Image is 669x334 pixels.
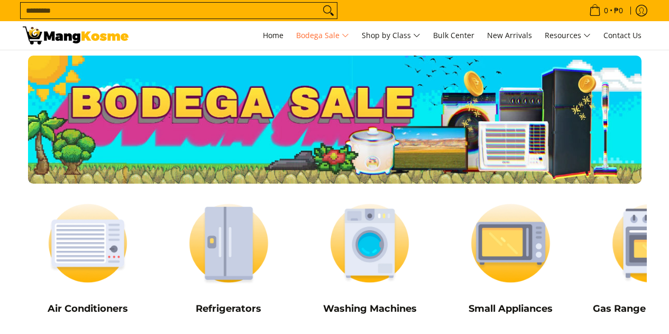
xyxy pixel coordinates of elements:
img: Refrigerators [163,194,294,292]
span: 0 [602,7,610,14]
a: Home [258,21,289,50]
span: Shop by Class [362,29,420,42]
a: Bodega Sale [291,21,354,50]
a: Contact Us [598,21,647,50]
span: Resources [545,29,591,42]
a: Washing Machines Washing Machines [305,194,435,322]
span: Bodega Sale [296,29,349,42]
button: Search [320,3,337,19]
img: Washing Machines [305,194,435,292]
h5: Air Conditioners [23,303,153,315]
img: Bodega Sale l Mang Kosme: Cost-Efficient &amp; Quality Home Appliances [23,26,129,44]
a: Refrigerators Refrigerators [163,194,294,322]
h5: Washing Machines [305,303,435,315]
span: Contact Us [603,30,641,40]
a: Bulk Center [428,21,480,50]
span: ₱0 [612,7,625,14]
a: New Arrivals [482,21,537,50]
img: Small Appliances [445,194,576,292]
span: Bulk Center [433,30,474,40]
span: • [586,5,626,16]
a: Small Appliances Small Appliances [445,194,576,322]
a: Air Conditioners Air Conditioners [23,194,153,322]
img: Air Conditioners [23,194,153,292]
span: Home [263,30,283,40]
a: Resources [539,21,596,50]
h5: Small Appliances [445,303,576,315]
span: New Arrivals [487,30,532,40]
a: Shop by Class [356,21,426,50]
h5: Refrigerators [163,303,294,315]
nav: Main Menu [139,21,647,50]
